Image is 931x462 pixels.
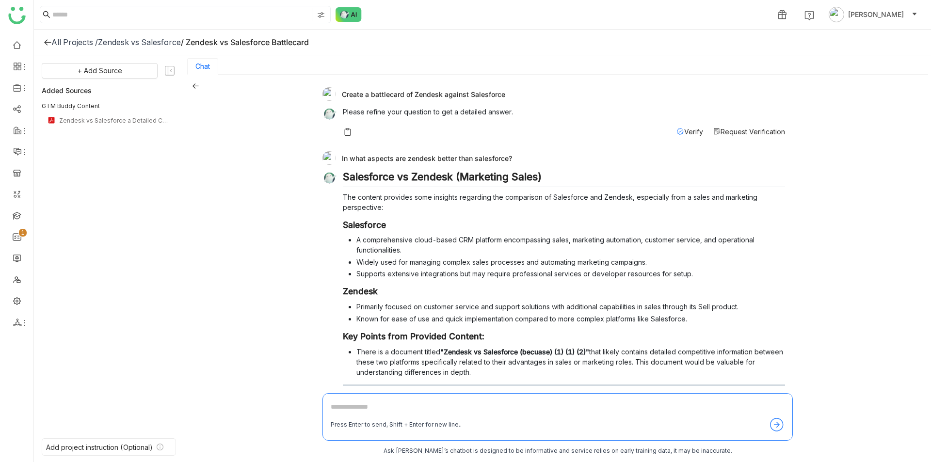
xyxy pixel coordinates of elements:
[48,116,55,124] img: pdf.svg
[343,331,785,342] h3: Key Points from Provided Content:
[181,37,309,47] div: / Zendesk vs Salesforce Battlecard
[78,65,122,76] span: + Add Source
[8,7,26,24] img: logo
[42,102,176,111] div: GTM Buddy Content
[19,229,27,237] nz-badge-sup: 1
[848,9,904,20] span: [PERSON_NAME]
[42,63,158,79] button: + Add Source
[356,347,785,377] li: There is a document titled that likely contains detailed competitive information between these tw...
[356,257,785,267] li: Widely used for managing complex sales processes and automating marketing campaigns.
[356,235,785,255] li: A comprehensive cloud-based CRM platform encompassing sales, marketing automation, customer servi...
[322,87,785,101] div: Create a battlecard of Zendesk against Salesforce
[322,446,793,456] div: Ask [PERSON_NAME]’s chatbot is designed to be informative and service relies on early training da...
[195,63,210,70] button: Chat
[42,84,176,96] div: Added Sources
[322,151,336,165] img: 68514017512bef77ea259153
[21,228,25,238] p: 1
[343,286,785,297] h3: Zendesk
[46,443,153,451] div: Add project instruction (Optional)
[343,220,785,230] h3: Salesforce
[356,269,785,279] li: Supports extensive integrations but may require professional services or developer resources for ...
[356,314,785,324] li: Known for ease of use and quick implementation compared to more complex platforms like Salesforce.
[98,37,181,47] div: Zendesk vs Salesforce
[440,348,589,356] strong: "Zendesk vs Salesforce (becuase) (1) (1) (2)"
[829,7,844,22] img: avatar
[684,127,703,136] span: Verify
[343,127,353,137] img: copy-askbuddy.svg
[322,87,336,101] img: 68514017512bef77ea259153
[322,151,785,165] div: In what aspects are zendesk better than salesforce?
[343,192,785,212] p: The content provides some insights regarding the comparison of Salesforce and Zendesk, especially...
[331,420,462,430] div: Press Enter to send, Shift + Enter for new line..
[804,11,814,20] img: help.svg
[343,107,785,117] p: Please refine your question to get a detailed answer.
[59,117,170,124] div: Zendesk vs Salesforce a Detailed Comparison (1) (1) (1) (2)
[356,302,785,312] li: Primarily focused on customer service and support solutions with additional capabilities in sales...
[336,7,362,22] img: ask-buddy-normal.svg
[343,171,785,187] h2: Salesforce vs Zendesk (Marketing Sales)
[721,127,785,136] span: Request Verification
[317,11,325,19] img: search-type.svg
[827,7,919,22] button: [PERSON_NAME]
[51,37,98,47] div: All Projects /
